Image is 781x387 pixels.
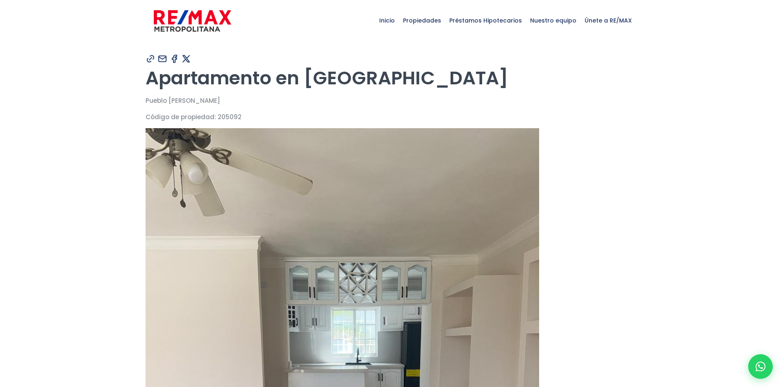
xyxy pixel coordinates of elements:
[375,8,399,33] span: Inicio
[218,113,241,121] span: 205092
[146,95,636,106] p: Pueblo [PERSON_NAME]
[181,54,191,64] img: Compartir
[154,9,231,33] img: remax-metropolitana-logo
[146,113,216,121] span: Código de propiedad:
[526,8,581,33] span: Nuestro equipo
[445,8,526,33] span: Préstamos Hipotecarios
[157,54,168,64] img: Compartir
[581,8,636,33] span: Únete a RE/MAX
[146,54,156,64] img: Compartir
[146,67,636,89] h1: Apartamento en [GEOGRAPHIC_DATA]
[169,54,180,64] img: Compartir
[399,8,445,33] span: Propiedades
